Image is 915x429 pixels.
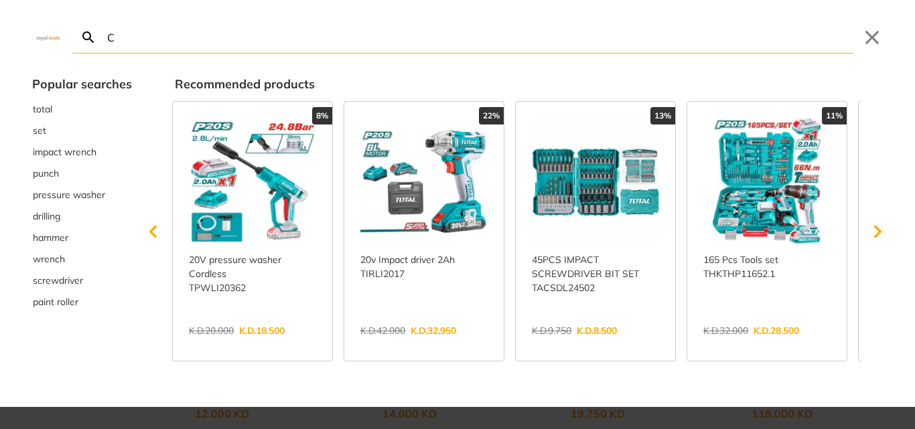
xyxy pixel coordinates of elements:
div: Suggestion: punch [32,163,132,184]
svg: Scroll right [864,218,891,245]
input: Search… [104,21,853,53]
button: Select suggestion: wrench [32,248,132,270]
div: 11% [822,107,847,124]
span: drilling [33,209,60,224]
span: set [33,124,46,138]
button: Select suggestion: set [32,120,132,141]
button: Select suggestion: screwdriver [32,270,132,291]
div: Popular searches [32,75,132,93]
button: Close [861,27,883,48]
button: Select suggestion: total [32,98,132,120]
span: total [33,102,52,116]
div: Suggestion: wrench [32,248,132,270]
div: Suggestion: screwdriver [32,270,132,291]
div: 13% [650,107,675,124]
span: screwdriver [33,274,83,288]
div: Recommended products [175,75,883,93]
div: Suggestion: total [32,98,132,120]
button: Select suggestion: hammer [32,227,132,248]
div: Suggestion: hammer [32,227,132,248]
div: 22% [479,107,504,124]
button: Select suggestion: punch [32,163,132,184]
span: paint roller [33,295,78,309]
button: Select suggestion: impact wrench [32,141,132,163]
img: Close [32,34,64,40]
span: punch [33,167,59,181]
div: Suggestion: paint roller [32,291,132,313]
button: Select suggestion: paint roller [32,291,132,313]
div: Suggestion: pressure washer [32,184,132,205]
span: wrench [33,252,65,266]
svg: Scroll left [140,218,167,245]
svg: Search [80,29,96,46]
div: 8% [312,107,332,124]
div: Suggestion: set [32,120,132,141]
span: hammer [33,231,68,245]
span: impact wrench [33,145,96,159]
div: Suggestion: drilling [32,205,132,227]
button: Select suggestion: pressure washer [32,184,132,205]
button: Select suggestion: drilling [32,205,132,227]
div: Suggestion: impact wrench [32,141,132,163]
span: pressure washer [33,188,105,202]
